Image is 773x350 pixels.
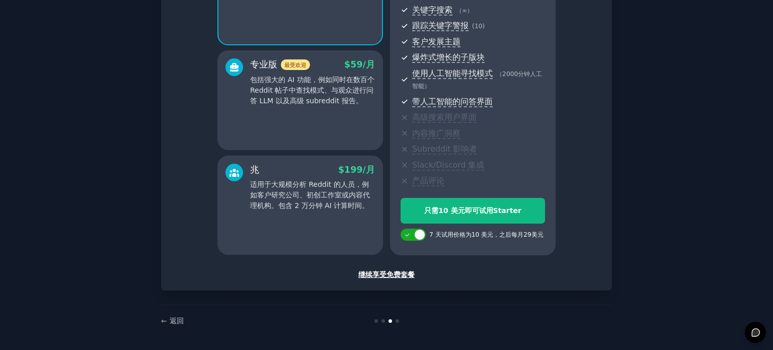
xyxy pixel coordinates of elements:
[363,165,375,175] font: /月
[441,231,472,238] font: 试用价格为
[465,206,493,215] font: 即可试用
[412,160,484,170] font: Slack/Discord 集成
[412,176,444,185] font: 产品评论
[496,71,502,78] font: （
[467,7,473,14] font: ）
[412,37,460,46] font: 客户发展主题
[429,231,441,238] font: 7 天
[344,165,363,175] font: 199
[161,317,184,325] a: ← 返回
[493,231,511,238] font: ，之后
[358,270,415,278] font: 继续享受免费套餐
[344,59,350,69] font: $
[412,112,477,122] font: 高级搜索用户界面
[401,198,545,224] button: 只需10 美元即可试用Starter
[284,62,306,68] font: 最受欢迎
[493,206,521,215] font: Starter
[482,23,485,30] font: )
[250,76,374,105] font: 包括强大的 AI 功能，例如同时在数百个 Reddit 帖子中查找模式、与观众进行问答 LLM 以及高级 subreddit 报告。
[412,68,493,78] font: 使用人工智能寻找模式
[472,23,475,30] font: (
[424,206,438,215] font: 只需
[338,165,344,175] font: $
[462,7,467,14] font: ∞
[412,128,460,138] font: 内容推广洞察
[250,165,259,175] font: 兆
[250,59,277,69] font: 专业版
[472,231,493,238] font: 10 美元
[412,52,485,62] font: 爆炸式增长的子版块
[456,7,462,14] font: （
[412,97,493,106] font: 带人工智能的问答界面
[438,206,465,215] font: 10 美元
[350,59,362,69] font: 59
[511,231,523,238] font: 每月
[424,83,430,90] font: ）
[412,144,477,154] font: Subreddit 影响者
[412,21,469,30] font: 跟踪关键字警报
[412,5,452,15] font: 关键字搜索
[475,23,483,30] font: 10
[363,59,375,69] font: /月
[523,231,544,238] font: 29美元
[250,180,370,209] font: 适用于大规模分析 Reddit 的人员，例如客户研究公司、初创工作室或内容代理机构。包含 2 万分钟 AI 计算时间。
